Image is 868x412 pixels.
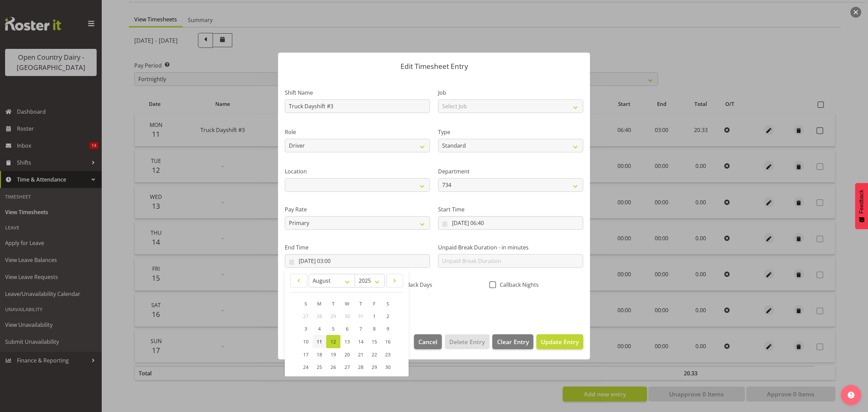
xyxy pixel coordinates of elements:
[344,364,350,370] span: 27
[326,335,340,348] a: 12
[373,325,376,332] span: 8
[536,334,583,349] button: Update Entry
[354,361,368,373] a: 28
[313,335,326,348] a: 11
[313,361,326,373] a: 25
[438,216,583,230] input: Click to select...
[354,348,368,361] a: 21
[326,361,340,373] a: 26
[331,313,336,319] span: 29
[344,313,350,319] span: 30
[381,348,395,361] a: 23
[285,205,430,213] label: Pay Rate
[340,335,354,348] a: 13
[373,300,375,307] span: F
[385,364,391,370] span: 30
[317,313,322,319] span: 28
[381,335,395,348] a: 16
[346,325,349,332] span: 6
[497,337,529,346] span: Clear Entry
[345,300,349,307] span: W
[285,63,583,70] p: Edit Timesheet Entry
[859,190,865,213] span: Feedback
[299,335,313,348] a: 10
[303,351,309,358] span: 17
[848,392,854,398] img: help-xxl-2.png
[438,167,583,175] label: Department
[372,364,377,370] span: 29
[387,325,389,332] span: 9
[299,361,313,373] a: 24
[285,243,430,251] label: End Time
[368,322,381,335] a: 8
[418,337,437,346] span: Cancel
[331,364,336,370] span: 26
[299,322,313,335] a: 3
[313,348,326,361] a: 18
[358,338,363,345] span: 14
[414,334,442,349] button: Cancel
[372,351,377,358] span: 22
[373,313,376,319] span: 1
[299,373,313,386] a: 31
[381,310,395,322] a: 2
[368,361,381,373] a: 29
[303,313,309,319] span: 27
[385,351,391,358] span: 23
[317,351,322,358] span: 18
[331,338,336,345] span: 12
[313,322,326,335] a: 4
[381,322,395,335] a: 9
[299,348,313,361] a: 17
[344,338,350,345] span: 13
[285,99,430,113] input: Shift Name
[855,183,868,229] button: Feedback - Show survey
[340,361,354,373] a: 27
[332,325,335,332] span: 5
[368,335,381,348] a: 15
[368,348,381,361] a: 22
[285,89,430,97] label: Shift Name
[344,351,350,358] span: 20
[318,325,321,332] span: 4
[358,364,363,370] span: 28
[285,167,430,175] label: Location
[394,281,432,288] span: CallBack Days
[445,334,489,349] button: Delete Entry
[354,335,368,348] a: 14
[326,322,340,335] a: 5
[438,89,583,97] label: Job
[317,338,322,345] span: 11
[381,361,395,373] a: 30
[354,322,368,335] a: 7
[387,313,389,319] span: 2
[285,254,430,268] input: Click to select...
[303,338,309,345] span: 10
[449,337,485,346] span: Delete Entry
[541,338,579,346] span: Update Entry
[340,322,354,335] a: 6
[340,348,354,361] a: 20
[492,334,533,349] button: Clear Entry
[317,300,321,307] span: M
[304,300,307,307] span: S
[326,348,340,361] a: 19
[331,351,336,358] span: 19
[359,325,362,332] span: 7
[387,300,389,307] span: S
[317,364,322,370] span: 25
[359,300,362,307] span: T
[438,243,583,251] label: Unpaid Break Duration - in minutes
[438,254,583,268] input: Unpaid Break Duration
[358,351,363,358] span: 21
[358,313,363,319] span: 31
[285,128,430,136] label: Role
[303,364,309,370] span: 24
[372,338,377,345] span: 15
[438,205,583,213] label: Start Time
[304,325,307,332] span: 3
[368,310,381,322] a: 1
[332,300,335,307] span: T
[496,281,539,288] span: Callback Nights
[385,338,391,345] span: 16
